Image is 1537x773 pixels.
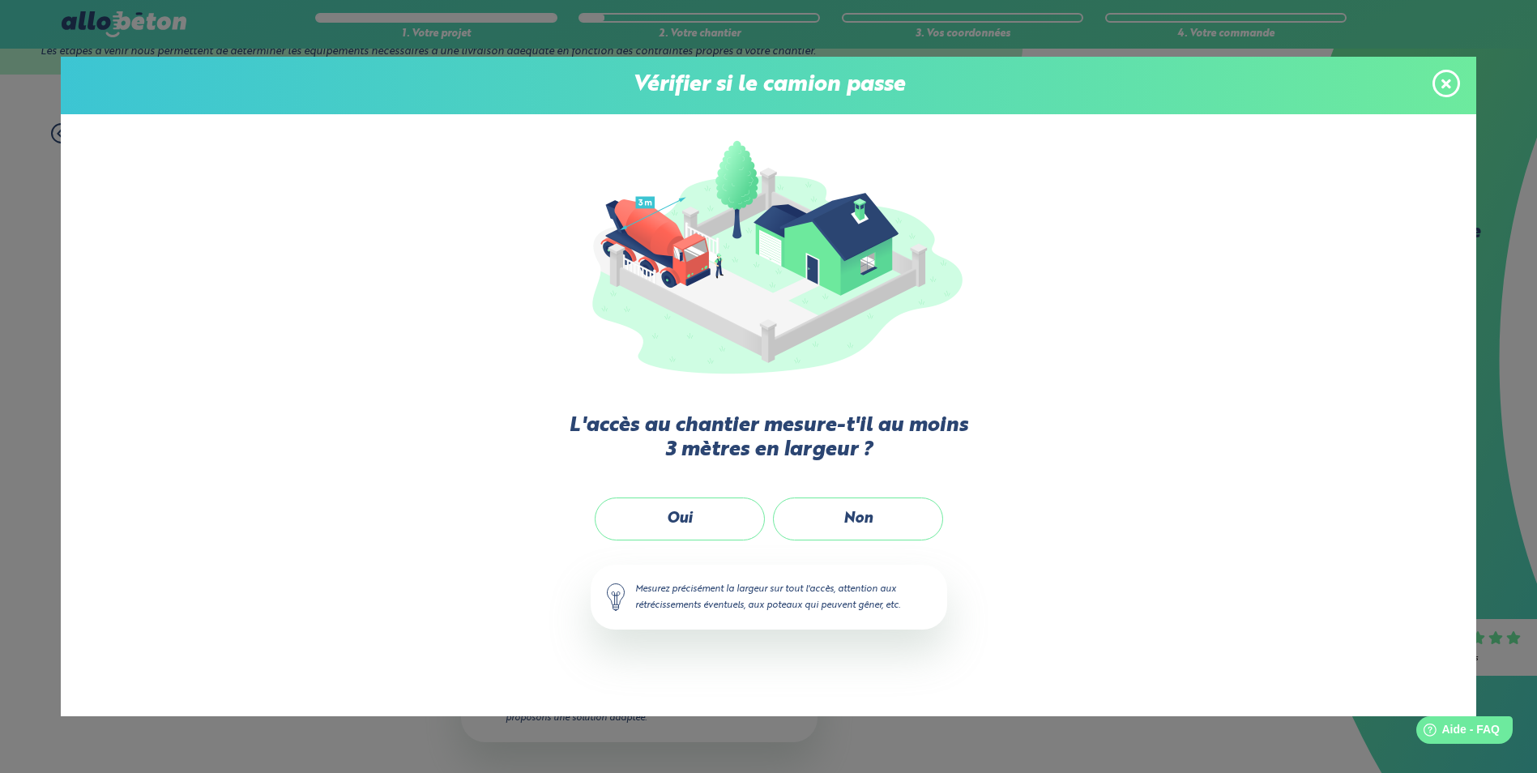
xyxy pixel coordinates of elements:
iframe: Help widget launcher [1393,710,1519,755]
label: Non [773,498,943,540]
div: Mesurez précisément la largeur sur tout l'accès, attention aux rétrécissements éventuels, aux pot... [591,565,947,630]
label: L'accès au chantier mesure-t'il au moins 3 mètres en largeur ? [566,414,971,462]
p: Vérifier si le camion passe [77,73,1460,98]
label: Oui [595,498,765,540]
